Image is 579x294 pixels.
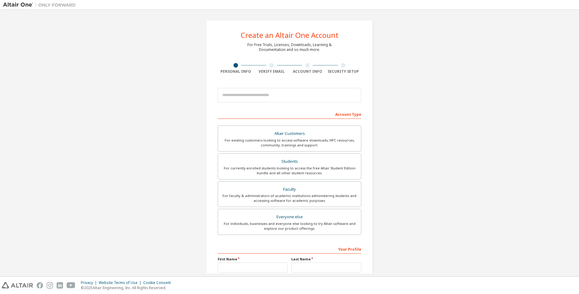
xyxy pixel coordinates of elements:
label: Last Name [291,257,361,262]
div: Create an Altair One Account [241,32,339,39]
div: For currently enrolled students looking to access the free Altair Student Edition bundle and all ... [222,166,357,175]
img: Altair One [3,2,79,8]
div: For faculty & administrators of academic institutions administering students and accessing softwa... [222,193,357,203]
div: For Free Trials, Licenses, Downloads, Learning & Documentation and so much more. [247,42,332,52]
p: © 2025 Altair Engineering, Inc. All Rights Reserved. [81,285,174,290]
div: For individuals, businesses and everyone else looking to try Altair software and explore our prod... [222,221,357,231]
img: instagram.svg [47,282,53,289]
div: Faculty [222,185,357,194]
div: Your Profile [218,244,361,254]
div: Students [222,157,357,166]
div: Verify Email [254,69,290,74]
div: Altair Customers [222,129,357,138]
div: Privacy [81,280,99,285]
div: Security Setup [326,69,362,74]
img: facebook.svg [37,282,43,289]
label: First Name [218,257,288,262]
div: For existing customers looking to access software downloads, HPC resources, community, trainings ... [222,138,357,148]
div: Account Type [218,109,361,119]
img: youtube.svg [67,282,75,289]
img: altair_logo.svg [2,282,33,289]
div: Cookie Consent [143,280,174,285]
div: Everyone else [222,213,357,221]
div: Account Info [289,69,326,74]
div: Personal Info [218,69,254,74]
img: linkedin.svg [57,282,63,289]
div: Website Terms of Use [99,280,143,285]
